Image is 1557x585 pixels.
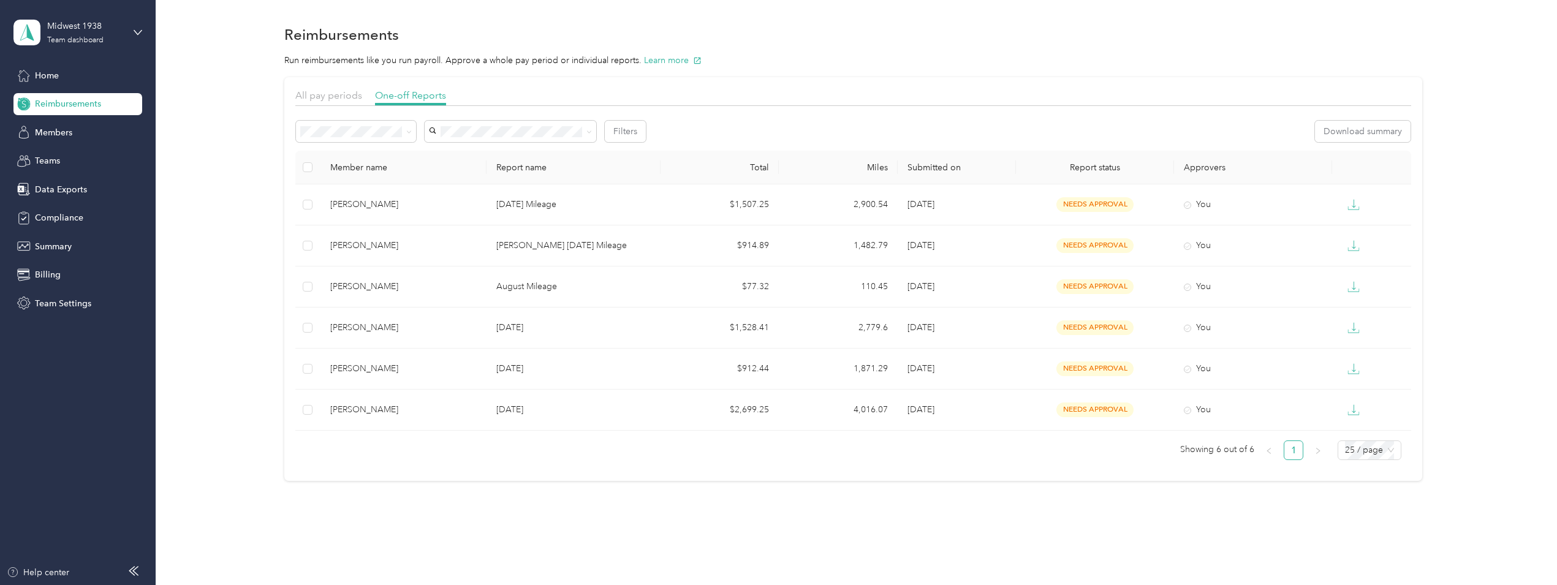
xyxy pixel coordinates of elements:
td: $914.89 [661,225,779,266]
th: Submitted on [898,151,1017,184]
div: Team dashboard [47,37,104,44]
button: Help center [7,566,69,579]
li: Previous Page [1259,440,1279,460]
span: needs approval [1056,361,1134,376]
div: You [1184,280,1322,293]
span: needs approval [1056,279,1134,293]
span: Compliance [35,211,83,224]
button: Learn more [644,54,702,67]
button: right [1308,440,1328,460]
div: [PERSON_NAME] [330,239,477,252]
td: 1,482.79 [779,225,898,266]
p: [DATE] [496,403,651,417]
div: [PERSON_NAME] [330,280,477,293]
div: You [1184,362,1322,376]
span: [DATE] [907,281,934,292]
span: Report status [1026,162,1164,173]
span: [DATE] [907,322,934,333]
div: Member name [330,162,477,173]
div: [PERSON_NAME] [330,362,477,376]
td: $77.32 [661,266,779,308]
span: Data Exports [35,183,87,196]
span: [DATE] [907,199,934,209]
th: Approvers [1174,151,1332,184]
div: Midwest 1938 [47,20,124,32]
p: [DATE] Mileage [496,198,651,211]
span: right [1314,447,1322,455]
button: Download summary [1315,121,1411,142]
span: 25 / page [1345,441,1394,459]
div: You [1184,198,1322,211]
span: Team Settings [35,297,91,310]
iframe: Everlance-gr Chat Button Frame [1488,516,1557,585]
td: $1,507.25 [661,184,779,225]
div: [PERSON_NAME] [330,321,477,334]
td: 2,900.54 [779,184,898,225]
td: $912.44 [661,349,779,390]
button: left [1259,440,1279,460]
span: Billing [35,268,61,281]
span: One-off Reports [375,89,446,101]
div: You [1184,321,1322,334]
p: [DATE] [496,362,651,376]
button: Filters [605,121,646,142]
span: Reimbursements [35,97,101,110]
span: Summary [35,240,72,253]
span: Home [35,69,59,82]
p: Run reimbursements like you run payroll. Approve a whole pay period or individual reports. [284,54,1422,67]
div: You [1184,239,1322,252]
span: needs approval [1056,238,1134,252]
td: $2,699.25 [661,390,779,431]
p: [PERSON_NAME] [DATE] Mileage [496,239,651,252]
a: 1 [1284,441,1303,459]
td: 4,016.07 [779,390,898,431]
div: [PERSON_NAME] [330,403,477,417]
h1: Reimbursements [284,28,399,41]
div: Miles [789,162,888,173]
th: Member name [320,151,487,184]
span: needs approval [1056,320,1134,334]
span: needs approval [1056,197,1134,211]
span: Showing 6 out of 6 [1180,440,1254,459]
td: 1,871.29 [779,349,898,390]
td: 110.45 [779,266,898,308]
span: Teams [35,154,60,167]
div: Total [670,162,770,173]
span: [DATE] [907,404,934,415]
span: [DATE] [907,363,934,374]
td: $1,528.41 [661,308,779,349]
span: needs approval [1056,402,1134,417]
td: 2,779.6 [779,308,898,349]
span: All pay periods [295,89,362,101]
div: [PERSON_NAME] [330,198,477,211]
span: left [1265,447,1273,455]
th: Report name [487,151,661,184]
span: [DATE] [907,240,934,251]
span: Members [35,126,72,139]
div: You [1184,403,1322,417]
li: 1 [1284,440,1303,460]
p: [DATE] [496,321,651,334]
p: August Mileage [496,280,651,293]
li: Next Page [1308,440,1328,460]
div: Page Size [1338,440,1401,460]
